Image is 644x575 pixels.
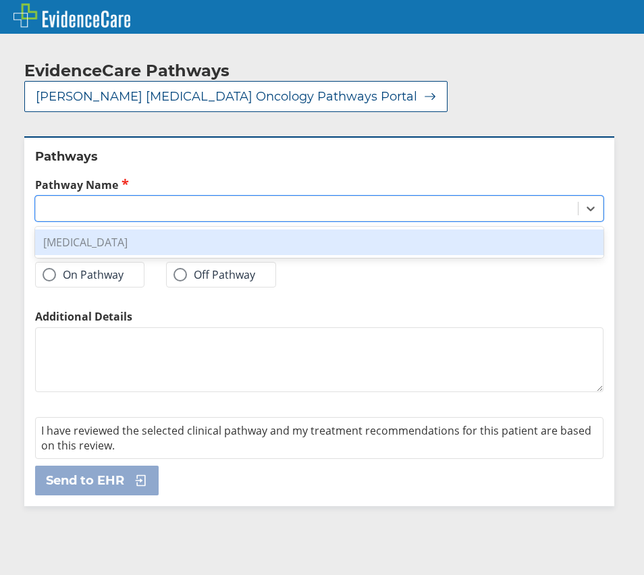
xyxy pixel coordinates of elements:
[43,268,124,281] label: On Pathway
[14,3,130,28] img: EvidenceCare
[41,423,591,453] span: I have reviewed the selected clinical pathway and my treatment recommendations for this patient a...
[35,229,603,255] div: [MEDICAL_DATA]
[24,61,230,81] h2: EvidenceCare Pathways
[173,268,255,281] label: Off Pathway
[35,309,603,324] label: Additional Details
[35,466,159,495] button: Send to EHR
[24,81,448,112] button: [PERSON_NAME] [MEDICAL_DATA] Oncology Pathways Portal
[35,177,603,192] label: Pathway Name
[35,148,603,165] h2: Pathways
[36,88,417,105] span: [PERSON_NAME] [MEDICAL_DATA] Oncology Pathways Portal
[46,472,124,489] span: Send to EHR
